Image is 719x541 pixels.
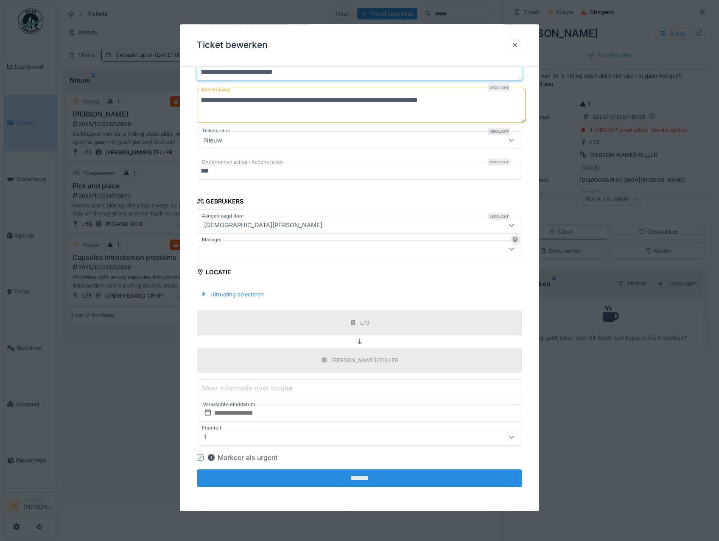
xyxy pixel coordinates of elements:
div: Verplicht [488,85,510,92]
h3: Ticket bewerken [197,40,268,50]
div: Verplicht [488,128,510,135]
div: Verplicht [488,213,510,220]
div: Uitrusting selecteren [197,289,267,300]
div: Gebruikers [197,195,244,210]
label: Verwachte einddatum [202,400,256,409]
div: [DEMOGRAPHIC_DATA][PERSON_NAME] [201,220,326,230]
div: L73 [360,319,369,327]
label: Beschrijving [200,85,232,95]
label: Manager [200,236,224,243]
div: Locatie [197,266,232,280]
div: Nieuw [201,136,226,145]
div: Verplicht [488,159,510,166]
label: Aangevraagd door [200,212,246,220]
label: Titel [200,60,214,67]
label: Prioriteit [200,424,223,432]
label: Ticketstatus [200,128,232,135]
label: Ondernomen acties / Actions taken [200,159,285,166]
label: Meer informatie over locatie [200,383,294,393]
div: 1 [201,432,210,442]
div: [PERSON_NAME]/TELLER [331,356,398,364]
div: Markeer als urgent [207,452,277,463]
